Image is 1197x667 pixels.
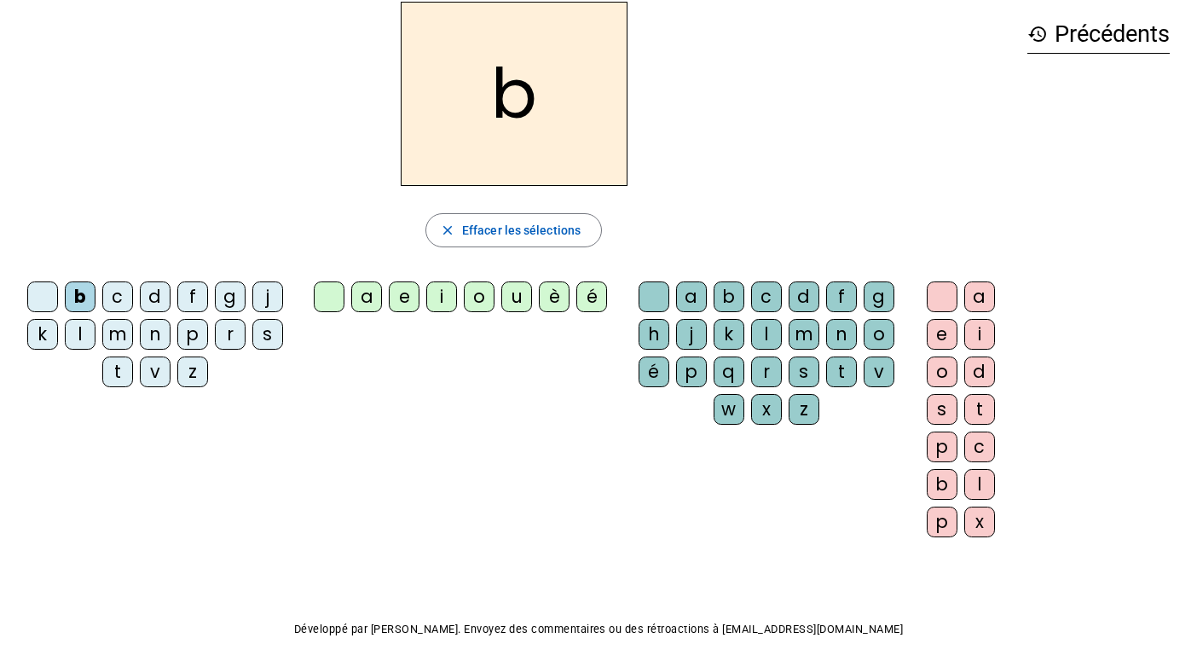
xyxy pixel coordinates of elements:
[27,319,58,350] div: k
[425,213,602,247] button: Effacer les sélections
[964,394,995,425] div: t
[1027,24,1048,44] mat-icon: history
[927,394,957,425] div: s
[676,319,707,350] div: j
[676,357,707,387] div: p
[639,357,669,387] div: é
[252,281,283,312] div: j
[714,281,744,312] div: b
[714,357,744,387] div: q
[864,357,894,387] div: v
[864,281,894,312] div: g
[751,319,782,350] div: l
[464,281,494,312] div: o
[501,281,532,312] div: u
[102,357,133,387] div: t
[389,281,419,312] div: e
[102,319,133,350] div: m
[252,319,283,350] div: s
[215,319,246,350] div: r
[964,357,995,387] div: d
[826,281,857,312] div: f
[751,281,782,312] div: c
[964,281,995,312] div: a
[426,281,457,312] div: i
[440,223,455,238] mat-icon: close
[140,281,171,312] div: d
[927,357,957,387] div: o
[964,507,995,537] div: x
[826,357,857,387] div: t
[639,319,669,350] div: h
[927,469,957,500] div: b
[789,281,819,312] div: d
[177,281,208,312] div: f
[676,281,707,312] div: a
[140,357,171,387] div: v
[927,319,957,350] div: e
[964,469,995,500] div: l
[102,281,133,312] div: c
[751,357,782,387] div: r
[789,394,819,425] div: z
[714,394,744,425] div: w
[215,281,246,312] div: g
[789,357,819,387] div: s
[576,281,607,312] div: é
[789,319,819,350] div: m
[714,319,744,350] div: k
[927,507,957,537] div: p
[1027,15,1170,54] h3: Précédents
[539,281,570,312] div: è
[864,319,894,350] div: o
[65,281,95,312] div: b
[964,432,995,462] div: c
[351,281,382,312] div: a
[177,319,208,350] div: p
[14,619,1183,640] p: Développé par [PERSON_NAME]. Envoyez des commentaires ou des rétroactions à [EMAIL_ADDRESS][DOMAI...
[462,220,581,241] span: Effacer les sélections
[65,319,95,350] div: l
[964,319,995,350] div: i
[751,394,782,425] div: x
[401,2,627,186] h2: b
[177,357,208,387] div: z
[826,319,857,350] div: n
[140,319,171,350] div: n
[927,432,957,462] div: p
